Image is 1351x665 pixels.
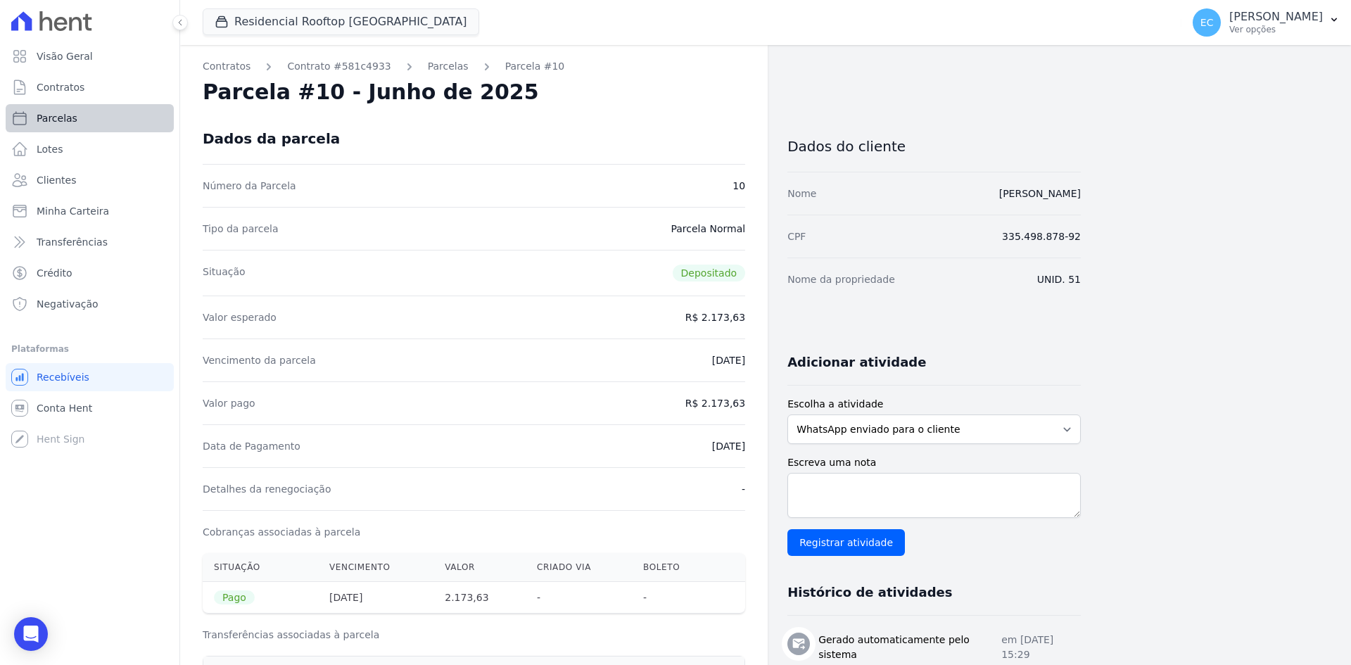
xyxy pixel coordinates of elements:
th: Valor [433,553,526,582]
a: Contratos [203,59,250,74]
span: Contratos [37,80,84,94]
h2: Parcela #10 - Junho de 2025 [203,80,539,105]
p: Ver opções [1229,24,1323,35]
a: Contratos [6,73,174,101]
dt: Número da Parcela [203,179,296,193]
span: Crédito [37,266,72,280]
dt: Cobranças associadas à parcela [203,525,360,539]
dt: Detalhes da renegociação [203,482,331,496]
h3: Gerado automaticamente pelo sistema [818,633,1001,662]
th: - [526,582,632,614]
dt: Valor pago [203,396,255,410]
span: EC [1200,18,1214,27]
dd: R$ 2.173,63 [685,310,745,324]
span: Conta Hent [37,401,92,415]
a: Conta Hent [6,394,174,422]
dd: Parcela Normal [671,222,745,236]
span: Visão Geral [37,49,93,63]
span: Parcelas [37,111,77,125]
a: Crédito [6,259,174,287]
dt: CPF [787,229,806,243]
dd: 335.498.878-92 [1002,229,1081,243]
span: Clientes [37,173,76,187]
a: Clientes [6,166,174,194]
dt: Data de Pagamento [203,439,300,453]
div: Dados da parcela [203,130,340,147]
th: Vencimento [318,553,433,582]
a: Recebíveis [6,363,174,391]
th: Situação [203,553,318,582]
a: Parcela #10 [505,59,565,74]
span: Pago [214,590,255,604]
span: Negativação [37,297,99,311]
dd: [DATE] [712,439,745,453]
h3: Histórico de atividades [787,584,952,601]
th: 2.173,63 [433,582,526,614]
h3: Dados do cliente [787,138,1081,155]
div: Plataformas [11,341,168,357]
h3: Adicionar atividade [787,354,926,371]
th: - [632,582,714,614]
dd: [DATE] [712,353,745,367]
button: EC [PERSON_NAME] Ver opções [1181,3,1351,42]
dt: Valor esperado [203,310,277,324]
span: Transferências [37,235,108,249]
dt: Situação [203,265,246,281]
a: Visão Geral [6,42,174,70]
th: Criado via [526,553,632,582]
a: Transferências [6,228,174,256]
a: Negativação [6,290,174,318]
span: Minha Carteira [37,204,109,218]
dt: Vencimento da parcela [203,353,316,367]
span: Depositado [673,265,746,281]
a: Parcelas [428,59,469,74]
p: em [DATE] 15:29 [1001,633,1081,662]
p: [PERSON_NAME] [1229,10,1323,24]
label: Escreva uma nota [787,455,1081,470]
dd: R$ 2.173,63 [685,396,745,410]
button: Residencial Rooftop [GEOGRAPHIC_DATA] [203,8,479,35]
dt: Nome da propriedade [787,272,895,286]
a: Parcelas [6,104,174,132]
dd: UNID. 51 [1037,272,1081,286]
a: Minha Carteira [6,197,174,225]
label: Escolha a atividade [787,397,1081,412]
a: Contrato #581c4933 [287,59,391,74]
div: Open Intercom Messenger [14,617,48,651]
a: Lotes [6,135,174,163]
th: [DATE] [318,582,433,614]
h3: Transferências associadas à parcela [203,628,745,642]
th: Boleto [632,553,714,582]
span: Recebíveis [37,370,89,384]
dd: 10 [732,179,745,193]
input: Registrar atividade [787,529,905,556]
dd: - [742,482,745,496]
nav: Breadcrumb [203,59,745,74]
dt: Tipo da parcela [203,222,279,236]
dt: Nome [787,186,816,201]
span: Lotes [37,142,63,156]
a: [PERSON_NAME] [999,188,1081,199]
